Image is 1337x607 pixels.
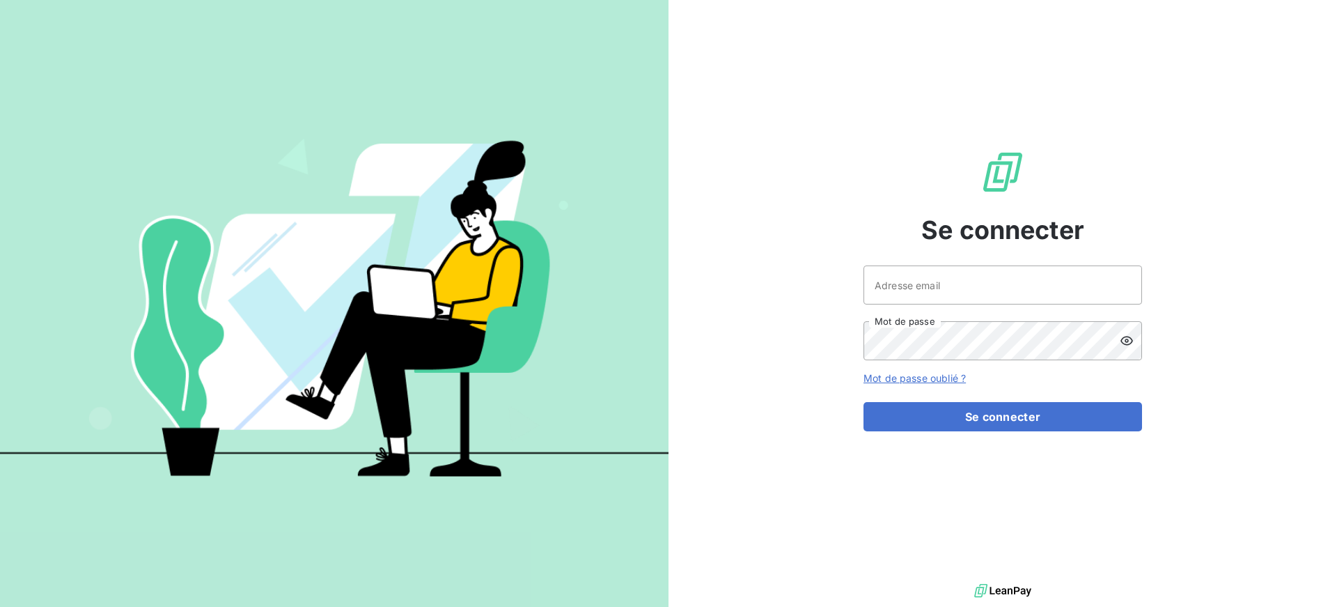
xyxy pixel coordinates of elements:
span: Se connecter [921,211,1084,249]
button: Se connecter [863,402,1142,431]
input: placeholder [863,266,1142,305]
img: Logo LeanPay [980,150,1025,194]
img: logo [974,581,1031,601]
a: Mot de passe oublié ? [863,372,966,384]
